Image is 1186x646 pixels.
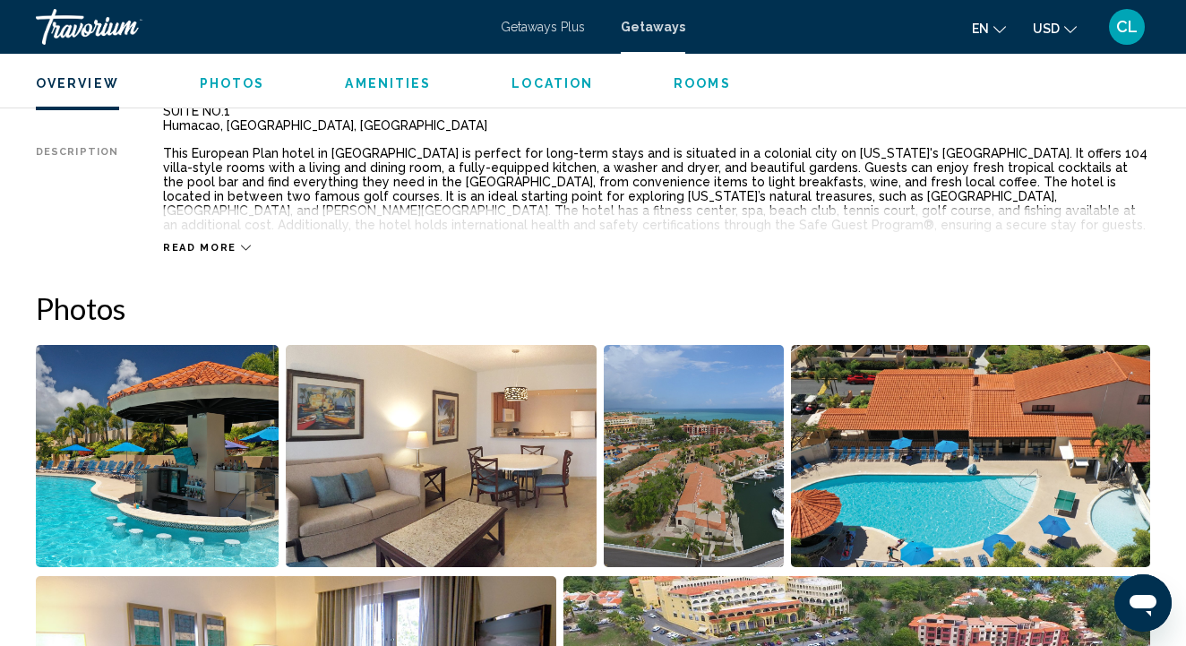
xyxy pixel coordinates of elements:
span: Location [511,76,593,90]
span: Overview [36,76,119,90]
span: Read more [163,242,236,254]
button: Open full-screen image slider [791,344,1150,568]
button: Change currency [1033,15,1077,41]
div: Description [36,146,118,232]
button: Open full-screen image slider [286,344,596,568]
button: Change language [972,15,1006,41]
button: Open full-screen image slider [36,344,279,568]
button: Photos [200,75,265,91]
button: Amenities [345,75,431,91]
button: User Menu [1104,8,1150,46]
h2: Photos [36,290,1150,326]
button: Rooms [674,75,731,91]
span: CL [1116,18,1138,36]
div: Address [36,90,118,133]
span: Rooms [674,76,731,90]
button: Read more [163,241,251,254]
button: Open full-screen image slider [604,344,784,568]
div: This European Plan hotel in [GEOGRAPHIC_DATA] is perfect for long-term stays and is situated in a... [163,146,1150,232]
span: en [972,22,989,36]
iframe: Button to launch messaging window [1114,574,1172,632]
a: Getaways [621,20,685,34]
button: Location [511,75,593,91]
a: Getaways Plus [501,20,585,34]
span: USD [1033,22,1060,36]
a: Travorium [36,9,483,45]
span: Amenities [345,76,431,90]
button: Overview [36,75,119,91]
div: [STREET_ADDRESS] SUITE NO.1 Humacao, [GEOGRAPHIC_DATA], [GEOGRAPHIC_DATA] [163,90,1150,133]
span: Photos [200,76,265,90]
